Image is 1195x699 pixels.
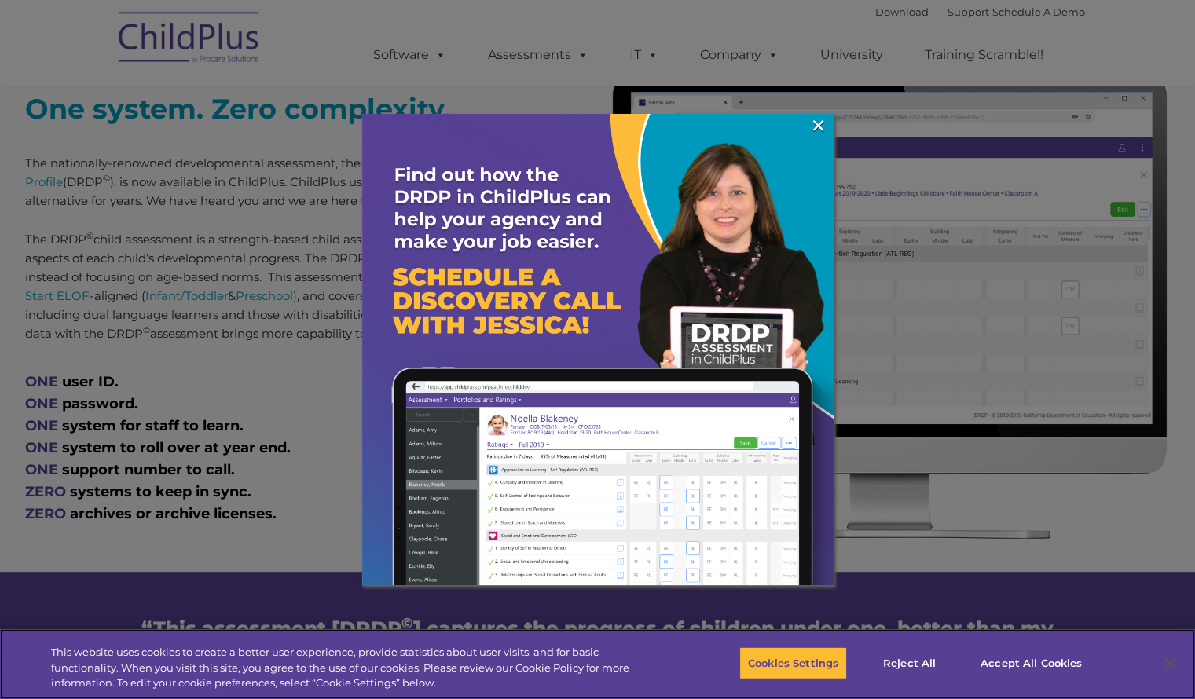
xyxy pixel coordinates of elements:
button: Cookies Settings [739,646,847,679]
button: Close [1153,646,1187,680]
div: This website uses cookies to create a better user experience, provide statistics about user visit... [51,645,658,691]
a: × [809,118,827,134]
button: Reject All [860,646,959,679]
button: Accept All Cookies [972,646,1091,679]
